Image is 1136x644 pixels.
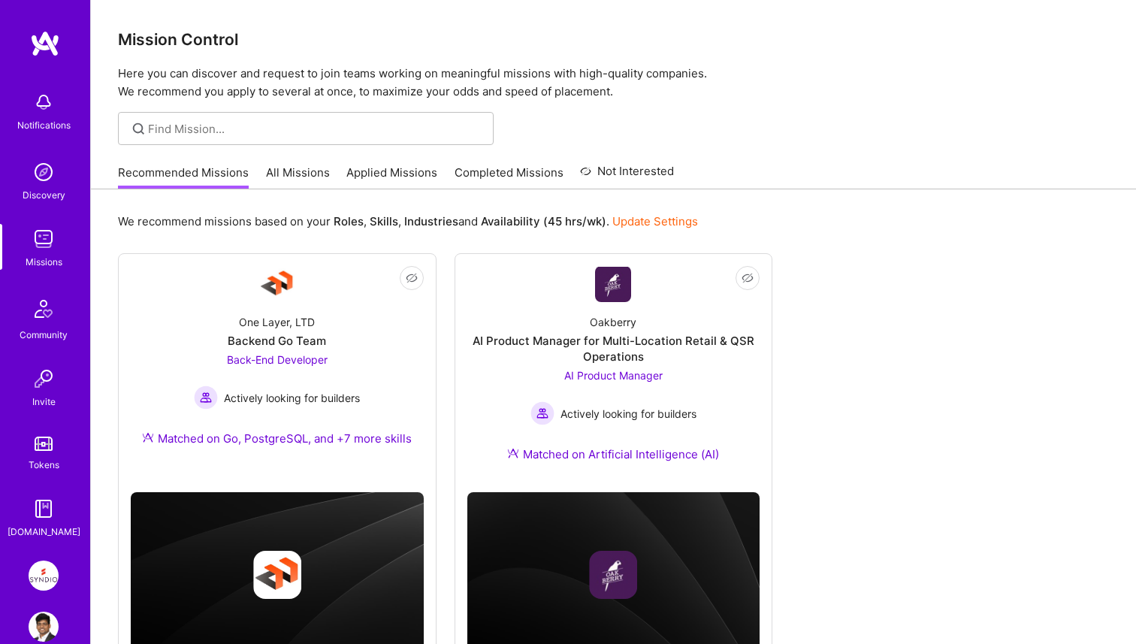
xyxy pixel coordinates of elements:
[23,187,65,203] div: Discovery
[32,394,56,410] div: Invite
[30,30,60,57] img: logo
[29,157,59,187] img: discovery
[228,333,326,349] div: Backend Go Team
[142,431,412,446] div: Matched on Go, PostgreSQL, and +7 more skills
[564,369,663,382] span: AI Product Manager
[455,165,563,189] a: Completed Missions
[8,524,80,540] div: [DOMAIN_NAME]
[346,165,437,189] a: Applied Missions
[118,30,1109,49] h3: Mission Control
[29,87,59,117] img: bell
[224,390,360,406] span: Actively looking for builders
[589,551,637,599] img: Company logo
[25,561,62,591] a: Syndio: Transformation Engine Modernization
[481,214,606,228] b: Availability (45 hrs/wk)
[560,406,696,422] span: Actively looking for builders
[29,612,59,642] img: User Avatar
[253,551,301,599] img: Company logo
[507,447,519,459] img: Ateam Purple Icon
[35,437,53,451] img: tokens
[266,165,330,189] a: All Missions
[227,353,328,366] span: Back-End Developer
[29,494,59,524] img: guide book
[406,272,418,284] i: icon EyeClosed
[142,431,154,443] img: Ateam Purple Icon
[131,266,424,464] a: Company LogoOne Layer, LTDBackend Go TeamBack-End Developer Actively looking for buildersActively...
[370,214,398,228] b: Skills
[334,214,364,228] b: Roles
[148,121,482,137] input: Find Mission...
[259,266,295,302] img: Company Logo
[118,213,698,229] p: We recommend missions based on your , , and .
[130,120,147,138] i: icon SearchGrey
[194,385,218,410] img: Actively looking for builders
[29,457,59,473] div: Tokens
[17,117,71,133] div: Notifications
[507,446,719,462] div: Matched on Artificial Intelligence (AI)
[530,401,554,425] img: Actively looking for builders
[29,364,59,394] img: Invite
[404,214,458,228] b: Industries
[20,327,68,343] div: Community
[467,333,760,364] div: AI Product Manager for Multi-Location Retail & QSR Operations
[25,612,62,642] a: User Avatar
[26,291,62,327] img: Community
[118,65,1109,101] p: Here you can discover and request to join teams working on meaningful missions with high-quality ...
[595,267,631,302] img: Company Logo
[590,314,636,330] div: Oakberry
[580,162,674,189] a: Not Interested
[29,561,59,591] img: Syndio: Transformation Engine Modernization
[467,266,760,480] a: Company LogoOakberryAI Product Manager for Multi-Location Retail & QSR OperationsAI Product Manag...
[118,165,249,189] a: Recommended Missions
[26,254,62,270] div: Missions
[29,224,59,254] img: teamwork
[239,314,315,330] div: One Layer, LTD
[742,272,754,284] i: icon EyeClosed
[612,214,698,228] a: Update Settings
